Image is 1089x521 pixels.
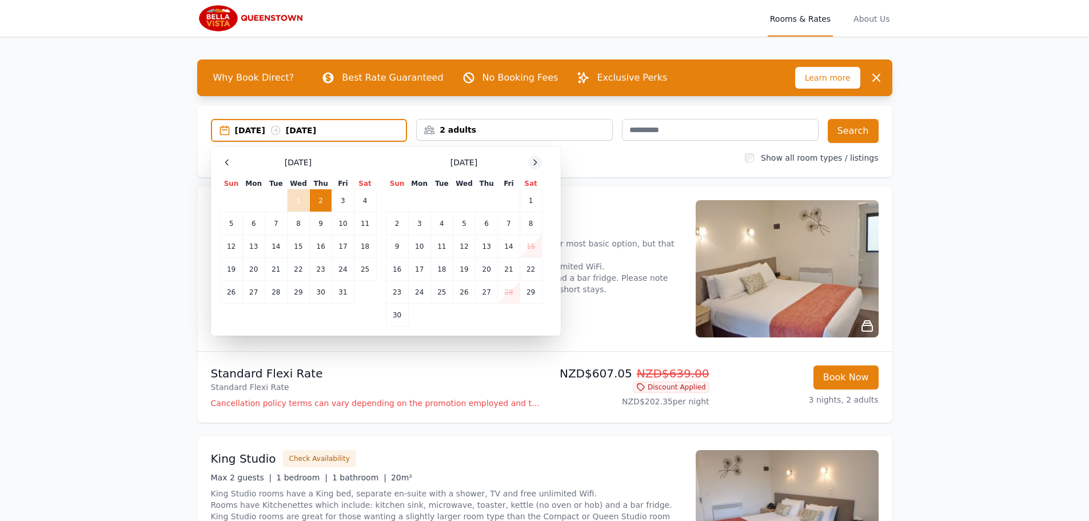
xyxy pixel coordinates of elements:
[265,235,287,258] td: 14
[453,258,475,281] td: 19
[283,450,356,467] button: Check Availability
[828,119,879,143] button: Search
[719,394,879,405] p: 3 nights, 2 adults
[453,212,475,235] td: 5
[220,281,242,304] td: 26
[220,178,242,189] th: Sun
[520,235,542,258] td: 15
[386,178,408,189] th: Sun
[597,71,667,85] p: Exclusive Perks
[310,178,332,189] th: Thu
[332,473,386,482] span: 1 bathroom |
[332,212,354,235] td: 10
[408,281,430,304] td: 24
[482,71,559,85] p: No Booking Fees
[310,189,332,212] td: 2
[197,5,308,32] img: Bella Vista Queenstown
[310,212,332,235] td: 9
[430,212,453,235] td: 4
[211,451,276,467] h3: King Studio
[310,281,332,304] td: 30
[276,473,328,482] span: 1 bedroom |
[498,178,520,189] th: Fri
[265,281,287,304] td: 28
[354,178,376,189] th: Sat
[242,258,265,281] td: 20
[242,178,265,189] th: Mon
[354,235,376,258] td: 18
[633,381,709,393] span: Discount Applied
[498,281,520,304] td: 28
[265,212,287,235] td: 7
[285,157,312,168] span: [DATE]
[520,178,542,189] th: Sat
[386,235,408,258] td: 9
[450,157,477,168] span: [DATE]
[453,281,475,304] td: 26
[211,365,540,381] p: Standard Flexi Rate
[408,212,430,235] td: 3
[813,365,879,389] button: Book Now
[204,66,304,89] span: Why Book Direct?
[430,235,453,258] td: 11
[386,258,408,281] td: 16
[211,397,540,409] p: Cancellation policy terms can vary depending on the promotion employed and the time of stay of th...
[386,212,408,235] td: 2
[476,235,498,258] td: 13
[795,67,860,89] span: Learn more
[342,71,443,85] p: Best Rate Guaranteed
[332,178,354,189] th: Fri
[476,212,498,235] td: 6
[520,189,542,212] td: 1
[453,178,475,189] th: Wed
[453,235,475,258] td: 12
[332,258,354,281] td: 24
[498,258,520,281] td: 21
[211,473,272,482] span: Max 2 guests |
[332,281,354,304] td: 31
[430,258,453,281] td: 18
[332,189,354,212] td: 3
[265,178,287,189] th: Tue
[476,281,498,304] td: 27
[498,235,520,258] td: 14
[287,235,309,258] td: 15
[287,189,309,212] td: 1
[332,235,354,258] td: 17
[761,153,878,162] label: Show all room types / listings
[391,473,412,482] span: 20m²
[430,178,453,189] th: Tue
[235,125,406,136] div: [DATE] [DATE]
[476,258,498,281] td: 20
[408,178,430,189] th: Mon
[220,212,242,235] td: 5
[287,178,309,189] th: Wed
[354,258,376,281] td: 25
[637,367,709,380] span: NZD$639.00
[287,258,309,281] td: 22
[408,258,430,281] td: 17
[354,212,376,235] td: 11
[520,281,542,304] td: 29
[476,178,498,189] th: Thu
[386,304,408,327] td: 30
[242,212,265,235] td: 6
[549,365,709,381] p: NZD$607.05
[242,281,265,304] td: 27
[430,281,453,304] td: 25
[220,235,242,258] td: 12
[220,258,242,281] td: 19
[520,258,542,281] td: 22
[408,235,430,258] td: 10
[417,124,612,136] div: 2 adults
[287,212,309,235] td: 8
[211,381,540,393] p: Standard Flexi Rate
[242,235,265,258] td: 13
[498,212,520,235] td: 7
[549,396,709,407] p: NZD$202.35 per night
[310,258,332,281] td: 23
[354,189,376,212] td: 4
[386,281,408,304] td: 23
[310,235,332,258] td: 16
[265,258,287,281] td: 21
